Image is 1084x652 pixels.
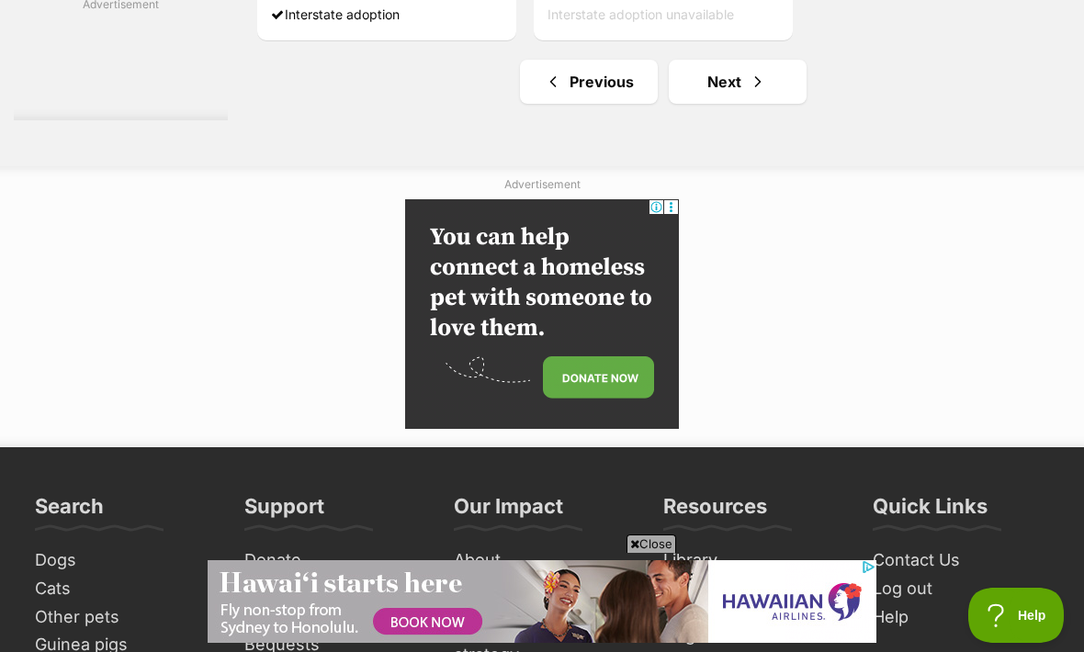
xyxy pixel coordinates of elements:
[446,546,638,593] a: About [PERSON_NAME]
[520,60,658,104] a: Previous page
[669,60,807,104] a: Next page
[208,560,876,643] iframe: Advertisement
[35,493,104,530] h3: Search
[255,60,1070,104] nav: Pagination
[28,575,219,603] a: Cats
[663,493,767,530] h3: Resources
[968,588,1066,643] iframe: Help Scout Beacon - Open
[271,2,502,27] div: Interstate adoption
[627,534,676,553] span: Close
[548,7,734,23] span: Interstate adoption unavailable
[454,493,563,530] h3: Our Impact
[865,603,1056,632] a: Help
[405,199,679,429] iframe: Advertisement
[865,575,1056,603] a: Log out
[244,493,324,530] h3: Support
[656,546,847,575] a: Library
[873,493,988,530] h3: Quick Links
[237,546,428,575] a: Donate
[28,603,219,632] a: Other pets
[28,546,219,575] a: Dogs
[865,546,1056,575] a: Contact Us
